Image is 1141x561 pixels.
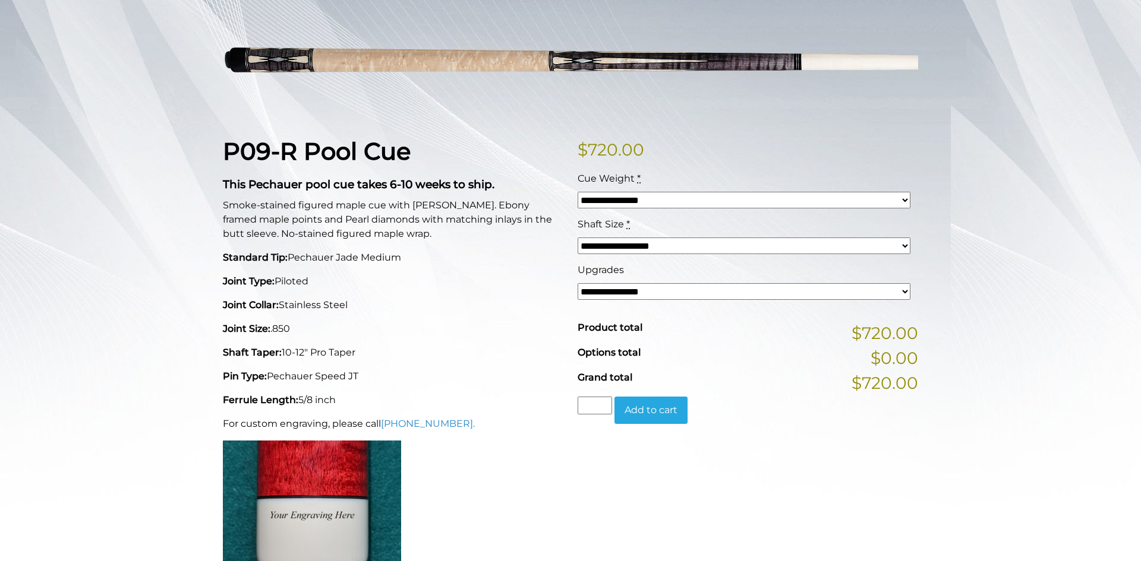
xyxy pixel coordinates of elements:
span: $720.00 [852,370,918,395]
span: Options total [578,347,641,358]
p: Pechauer Jade Medium [223,251,563,265]
p: 5/8 inch [223,393,563,407]
p: .850 [223,322,563,336]
strong: Joint Collar: [223,299,279,310]
button: Add to cart [614,397,688,424]
span: Product total [578,322,642,333]
p: Stainless Steel [223,298,563,312]
span: Grand total [578,372,632,383]
input: Product quantity [578,397,612,414]
p: 10-12" Pro Taper [223,346,563,360]
p: Piloted [223,274,563,289]
strong: Shaft Taper: [223,347,282,358]
span: $720.00 [852,321,918,346]
span: $0.00 [871,346,918,370]
p: Smoke-stained figured maple cue with [PERSON_NAME]. Ebony framed maple points and Pearl diamonds ... [223,198,563,241]
strong: Joint Size: [223,323,270,334]
abbr: required [626,218,630,230]
p: For custom engraving, please call [223,417,563,431]
img: P09-R.png [223,3,918,119]
strong: Joint Type: [223,275,275,287]
strong: Standard Tip: [223,252,288,263]
strong: Ferrule Length: [223,394,298,405]
abbr: required [637,173,641,184]
strong: Pin Type: [223,370,267,382]
span: $ [578,140,588,160]
span: Upgrades [578,264,624,275]
p: Pechauer Speed JT [223,369,563,383]
span: Shaft Size [578,218,624,230]
span: Cue Weight [578,173,635,184]
strong: P09-R Pool Cue [223,137,411,166]
a: [PHONE_NUMBER]. [381,418,475,429]
bdi: 720.00 [578,140,644,160]
strong: This Pechauer pool cue takes 6-10 weeks to ship. [223,178,494,191]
